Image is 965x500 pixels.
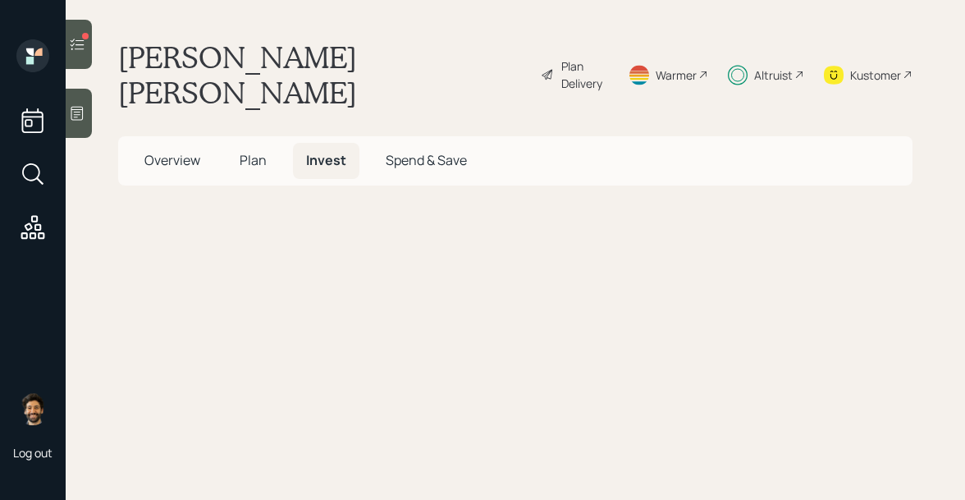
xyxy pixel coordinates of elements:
span: Spend & Save [386,151,467,169]
span: Overview [144,151,200,169]
h1: [PERSON_NAME] [PERSON_NAME] [118,39,528,110]
img: eric-schwartz-headshot.png [16,392,49,425]
div: Plan Delivery [561,57,608,92]
div: Log out [13,445,53,461]
div: Kustomer [850,67,901,84]
span: Invest [306,151,346,169]
span: Plan [240,151,267,169]
div: Altruist [754,67,793,84]
div: Warmer [656,67,697,84]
